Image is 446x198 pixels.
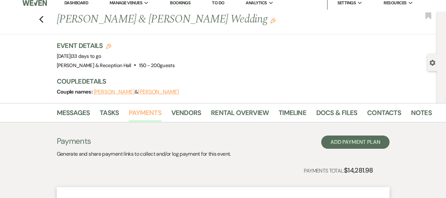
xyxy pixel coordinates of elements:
[411,107,432,122] a: Notes
[57,136,231,147] h3: Payments
[72,53,101,59] span: 33 days to go
[57,12,353,27] h1: [PERSON_NAME] & [PERSON_NAME] Wedding
[57,77,427,86] h3: Couple Details
[57,41,175,50] h3: Event Details
[57,150,231,158] p: Generate and share payment links to collect and/or log payment for this event.
[304,165,373,176] p: Payments Total:
[94,89,179,95] span: &
[57,53,101,59] span: [DATE]
[279,107,306,122] a: Timeline
[367,107,401,122] a: Contacts
[344,166,373,175] strong: $14,281.98
[71,53,101,59] span: |
[57,88,94,95] span: Couple names:
[57,62,131,69] span: [PERSON_NAME] & Reception Hall
[321,136,390,149] button: Add Payment Plan
[129,107,161,122] a: Payments
[100,107,119,122] a: Tasks
[270,18,276,23] button: Edit
[211,107,269,122] a: Rental Overview
[316,107,357,122] a: Docs & Files
[94,89,135,95] button: [PERSON_NAME]
[171,107,201,122] a: Vendors
[57,107,90,122] a: Messages
[139,62,175,69] span: 150 - 200 guests
[138,89,179,95] button: [PERSON_NAME]
[429,59,435,65] button: Open lead details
